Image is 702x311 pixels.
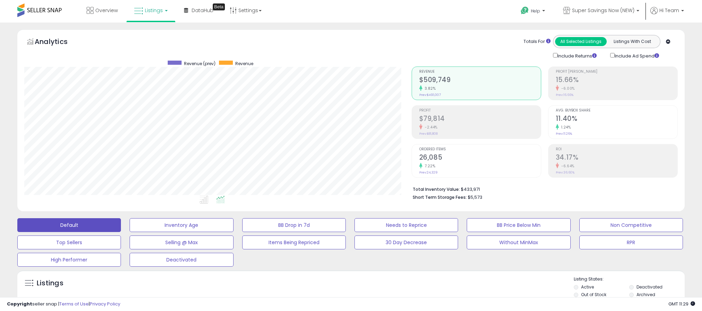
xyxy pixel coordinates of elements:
small: Prev: 11.26% [556,132,572,136]
small: -6.64% [559,163,574,169]
span: Help [531,8,540,14]
h2: 11.40% [556,115,677,124]
button: High Performer [17,253,121,267]
button: Non Competitive [579,218,683,232]
label: Active [581,284,594,290]
small: 3.82% [422,86,436,91]
h2: $509,749 [419,76,541,85]
h5: Listings [37,278,63,288]
span: Revenue [419,70,541,74]
small: Prev: $491,007 [419,93,441,97]
button: BB Drop in 7d [242,218,346,232]
label: Out of Stock [581,292,606,297]
div: Include Returns [548,52,605,60]
span: Profit [419,109,541,113]
span: 2025-10-9 11:29 GMT [668,301,695,307]
span: ROI [556,148,677,151]
span: Overview [95,7,118,14]
span: Revenue [235,61,253,66]
button: Listings With Cost [606,37,658,46]
span: Hi Team [659,7,679,14]
button: Needs to Reprice [354,218,458,232]
span: Super Savings Now (NEW) [572,7,634,14]
b: Short Term Storage Fees: [413,194,467,200]
span: Revenue (prev) [184,61,216,66]
label: Deactivated [637,284,662,290]
span: Ordered Items [419,148,541,151]
small: Prev: $81,808 [419,132,438,136]
small: 7.22% [422,163,436,169]
h2: 15.66% [556,76,677,85]
div: seller snap | | [7,301,120,308]
div: Totals For [524,38,551,45]
i: Get Help [520,6,529,15]
small: Prev: 36.60% [556,170,574,175]
small: 1.24% [559,125,571,130]
label: Archived [637,292,655,297]
small: -6.00% [559,86,575,91]
button: Top Sellers [17,236,121,249]
small: Prev: 16.66% [556,93,573,97]
span: $5,573 [468,194,482,201]
button: Without MinMax [467,236,570,249]
button: RPR [579,236,683,249]
button: Deactivated [130,253,233,267]
a: Hi Team [650,7,684,23]
button: Selling @ Max [130,236,233,249]
h5: Analytics [35,37,81,48]
button: 30 Day Decrease [354,236,458,249]
h2: 34.17% [556,153,677,163]
div: Include Ad Spend [605,52,670,60]
h2: 26,085 [419,153,541,163]
div: Tooltip anchor [213,3,225,10]
a: Privacy Policy [90,301,120,307]
small: Prev: 24,329 [419,170,438,175]
button: All Selected Listings [555,37,607,46]
small: -2.44% [422,125,438,130]
strong: Copyright [7,301,32,307]
span: Listings [145,7,163,14]
a: Terms of Use [59,301,89,307]
h2: $79,814 [419,115,541,124]
span: Avg. Buybox Share [556,109,677,113]
span: DataHub [192,7,213,14]
a: Help [515,1,552,23]
button: Default [17,218,121,232]
button: BB Price Below Min [467,218,570,232]
b: Total Inventory Value: [413,186,460,192]
button: Inventory Age [130,218,233,232]
button: Items Being Repriced [242,236,346,249]
span: Profit [PERSON_NAME] [556,70,677,74]
p: Listing States: [574,276,685,283]
li: $433,971 [413,185,673,193]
